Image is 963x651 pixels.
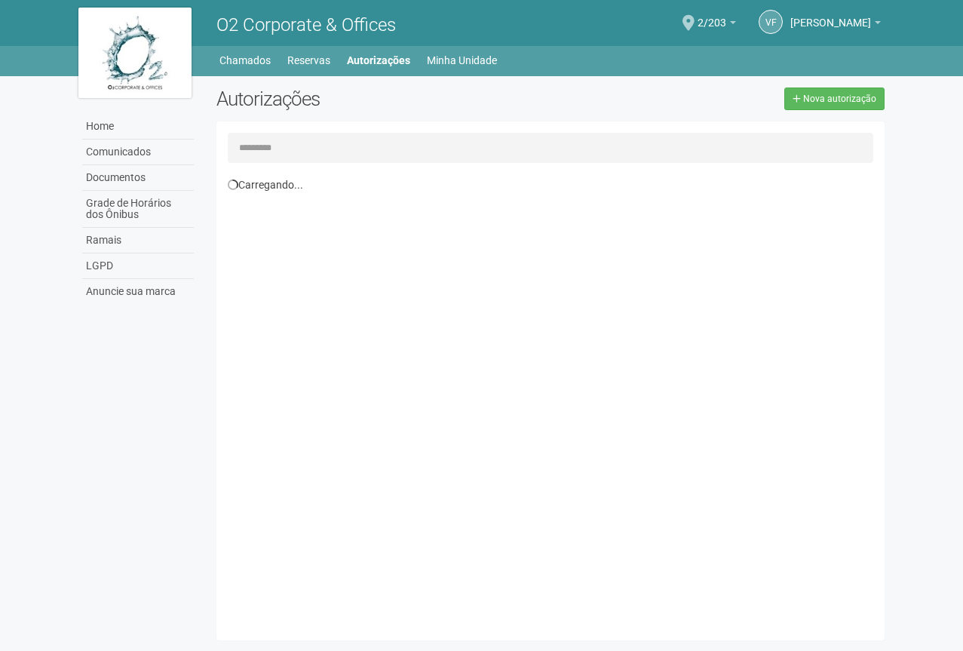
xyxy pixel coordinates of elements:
a: Documentos [82,165,194,191]
a: [PERSON_NAME] [790,19,881,31]
span: 2/203 [698,2,726,29]
a: LGPD [82,253,194,279]
img: logo.jpg [78,8,192,98]
div: Carregando... [228,178,874,192]
a: Home [82,114,194,140]
a: Ramais [82,228,194,253]
a: Autorizações [347,50,410,71]
a: Reservas [287,50,330,71]
a: Minha Unidade [427,50,497,71]
h2: Autorizações [216,88,539,110]
span: Nova autorização [803,94,876,104]
a: VF [759,10,783,34]
a: Nova autorização [784,88,885,110]
a: Anuncie sua marca [82,279,194,304]
a: Grade de Horários dos Ônibus [82,191,194,228]
a: 2/203 [698,19,736,31]
span: Vivian Félix [790,2,871,29]
span: O2 Corporate & Offices [216,14,396,35]
a: Comunicados [82,140,194,165]
a: Chamados [219,50,271,71]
